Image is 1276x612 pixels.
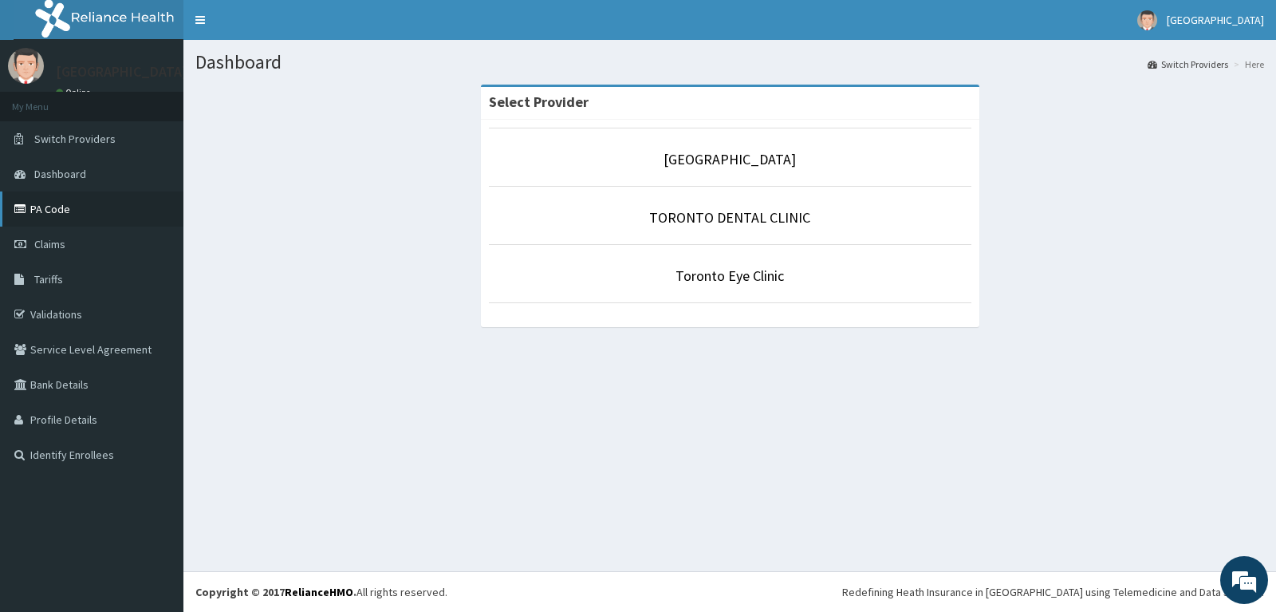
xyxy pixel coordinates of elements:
img: User Image [8,48,44,84]
div: Minimize live chat window [262,8,300,46]
a: Online [56,87,94,98]
span: We're online! [93,201,220,362]
span: Dashboard [34,167,86,181]
img: d_794563401_company_1708531726252_794563401 [30,80,65,120]
span: Tariffs [34,272,63,286]
img: User Image [1137,10,1157,30]
div: Chat with us now [83,89,268,110]
a: Toronto Eye Clinic [675,267,784,285]
li: Here [1230,57,1264,71]
strong: Select Provider [489,93,589,111]
a: Switch Providers [1148,57,1228,71]
span: Switch Providers [34,132,116,146]
a: [GEOGRAPHIC_DATA] [664,150,796,168]
strong: Copyright © 2017 . [195,585,356,599]
a: RelianceHMO [285,585,353,599]
span: [GEOGRAPHIC_DATA] [1167,13,1264,27]
div: Redefining Heath Insurance in [GEOGRAPHIC_DATA] using Telemedicine and Data Science! [842,584,1264,600]
h1: Dashboard [195,52,1264,73]
span: Claims [34,237,65,251]
textarea: Type your message and hit 'Enter' [8,436,304,492]
p: [GEOGRAPHIC_DATA] [56,65,187,79]
a: TORONTO DENTAL CLINIC [649,208,810,227]
footer: All rights reserved. [183,571,1276,612]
